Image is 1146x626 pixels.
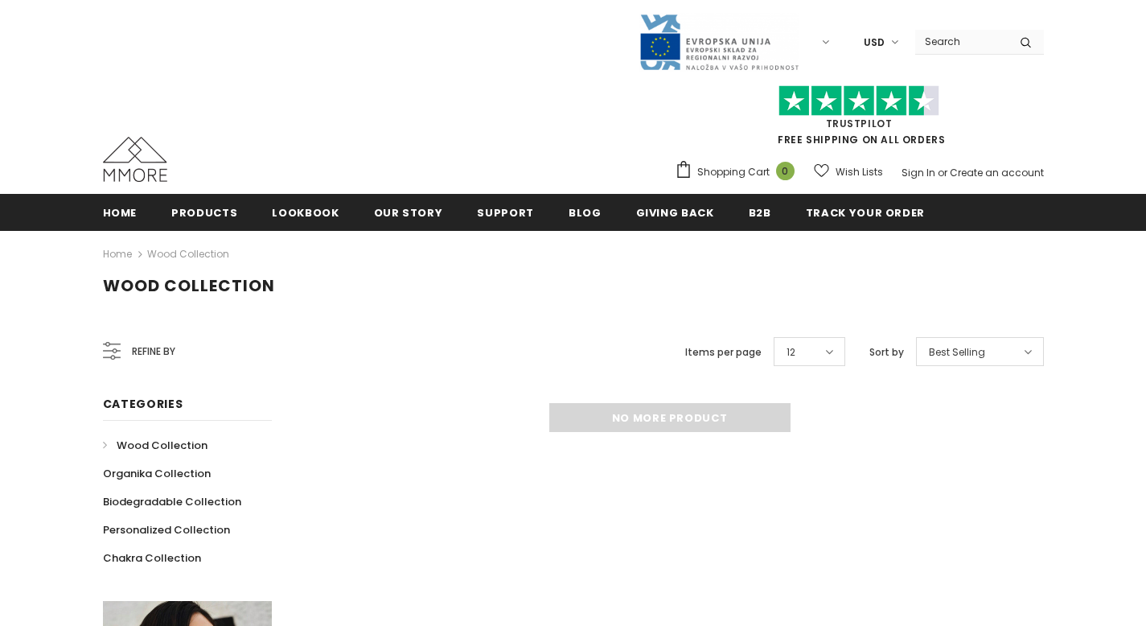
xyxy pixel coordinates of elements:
[147,247,229,261] a: Wood Collection
[171,194,237,230] a: Products
[776,162,795,180] span: 0
[374,205,443,220] span: Our Story
[806,194,925,230] a: Track your order
[117,438,207,453] span: Wood Collection
[103,137,167,182] img: MMORE Cases
[103,466,211,481] span: Organika Collection
[477,205,534,220] span: support
[636,194,714,230] a: Giving back
[675,160,803,184] a: Shopping Cart 0
[132,343,175,360] span: Refine by
[103,488,241,516] a: Biodegradable Collection
[836,164,883,180] span: Wish Lists
[915,30,1008,53] input: Search Site
[477,194,534,230] a: support
[749,205,771,220] span: B2B
[778,85,939,117] img: Trust Pilot Stars
[950,166,1044,179] a: Create an account
[685,344,762,360] label: Items per page
[639,13,799,72] img: Javni Razpis
[103,522,230,537] span: Personalized Collection
[639,35,799,48] a: Javni Razpis
[272,194,339,230] a: Lookbook
[806,205,925,220] span: Track your order
[569,194,602,230] a: Blog
[787,344,795,360] span: 12
[938,166,947,179] span: or
[749,194,771,230] a: B2B
[103,205,138,220] span: Home
[697,164,770,180] span: Shopping Cart
[864,35,885,51] span: USD
[103,494,241,509] span: Biodegradable Collection
[814,158,883,186] a: Wish Lists
[103,245,132,264] a: Home
[103,544,201,572] a: Chakra Collection
[569,205,602,220] span: Blog
[826,117,893,130] a: Trustpilot
[103,396,183,412] span: Categories
[171,205,237,220] span: Products
[103,459,211,488] a: Organika Collection
[929,344,985,360] span: Best Selling
[103,431,207,459] a: Wood Collection
[103,550,201,566] span: Chakra Collection
[675,93,1044,146] span: FREE SHIPPING ON ALL ORDERS
[103,516,230,544] a: Personalized Collection
[636,205,714,220] span: Giving back
[869,344,904,360] label: Sort by
[374,194,443,230] a: Our Story
[902,166,935,179] a: Sign In
[272,205,339,220] span: Lookbook
[103,274,275,297] span: Wood Collection
[103,194,138,230] a: Home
